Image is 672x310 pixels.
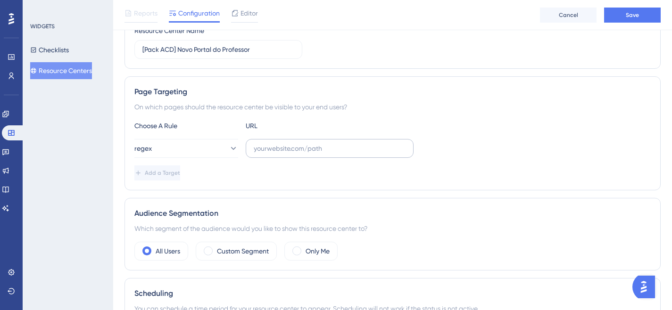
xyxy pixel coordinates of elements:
button: Save [604,8,661,23]
div: URL [246,120,349,131]
button: Add a Target [134,165,180,180]
iframe: UserGuiding AI Assistant Launcher [632,273,661,301]
span: Editor [241,8,258,19]
span: Cancel [559,11,578,19]
span: Reports [134,8,158,19]
div: Choose A Rule [134,120,238,131]
label: Only Me [306,245,330,257]
div: Scheduling [134,288,651,299]
span: regex [134,143,152,154]
div: Audience Segmentation [134,208,651,219]
div: Page Targeting [134,86,651,98]
span: Configuration [178,8,220,19]
input: yourwebsite.com/path [254,143,406,154]
label: Custom Segment [217,245,269,257]
button: Checklists [30,41,69,58]
button: regex [134,139,238,158]
button: Cancel [540,8,597,23]
span: Save [626,11,639,19]
span: Add a Target [145,169,180,177]
div: On which pages should the resource center be visible to your end users? [134,101,651,113]
label: All Users [156,245,180,257]
div: Resource Center Name [134,25,204,36]
div: Which segment of the audience would you like to show this resource center to? [134,223,651,234]
div: WIDGETS [30,23,55,30]
input: Type your Resource Center name [142,44,294,55]
button: Resource Centers [30,62,92,79]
